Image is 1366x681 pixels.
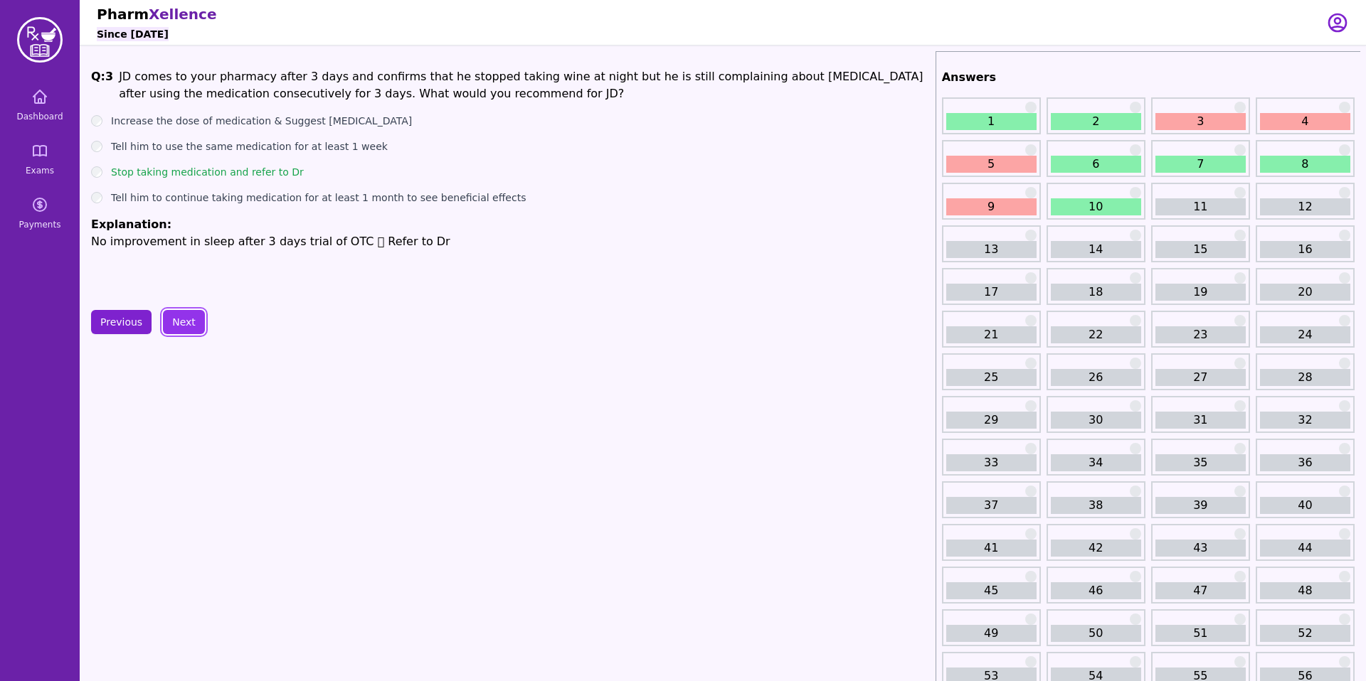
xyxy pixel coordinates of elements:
a: 23 [1155,326,1246,343]
a: 34 [1051,454,1141,471]
h1: Q: 3 [91,68,113,102]
a: Dashboard [6,80,74,131]
h2: Answers [942,69,1355,86]
a: 40 [1260,497,1350,514]
a: 48 [1260,582,1350,599]
a: 22 [1051,326,1141,343]
a: 20 [1260,284,1350,301]
span: Exams [26,165,54,176]
a: 42 [1051,540,1141,557]
a: 27 [1155,369,1246,386]
p: JD comes to your pharmacy after 3 days and confirms that he stopped taking wine at night but he i... [119,68,930,102]
a: 35 [1155,454,1246,471]
a: 4 [1260,113,1350,130]
a: 49 [946,625,1037,642]
button: Previous [91,310,152,334]
a: 52 [1260,625,1350,642]
a: 18 [1051,284,1141,301]
a: 31 [1155,412,1246,429]
a: 28 [1260,369,1350,386]
a: 47 [1155,582,1246,599]
p: No improvement in sleep after 3 days trial of OTC  Refer to Dr [91,233,930,250]
span: Payments [19,219,61,230]
a: 25 [946,369,1037,386]
span: Pharm [97,6,149,23]
a: 30 [1051,412,1141,429]
a: 11 [1155,198,1246,215]
a: 5 [946,156,1037,173]
a: 19 [1155,284,1246,301]
a: 37 [946,497,1037,514]
a: 46 [1051,582,1141,599]
a: 14 [1051,241,1141,258]
a: 45 [946,582,1037,599]
button: Next [163,310,205,334]
a: 3 [1155,113,1246,130]
a: 2 [1051,113,1141,130]
a: Exams [6,134,74,185]
h6: Since [DATE] [97,27,169,41]
a: 33 [946,454,1037,471]
span: Dashboard [16,111,63,122]
label: Tell him to continue taking medication for at least 1 month to see beneficial effects [111,191,526,205]
a: 36 [1260,454,1350,471]
a: 24 [1260,326,1350,343]
a: 13 [946,241,1037,258]
a: 8 [1260,156,1350,173]
a: 17 [946,284,1037,301]
a: 43 [1155,540,1246,557]
a: 16 [1260,241,1350,258]
a: 44 [1260,540,1350,557]
a: 32 [1260,412,1350,429]
span: Explanation: [91,218,171,231]
a: 38 [1051,497,1141,514]
a: 50 [1051,625,1141,642]
label: Stop taking medication and refer to Dr [111,165,304,179]
a: 10 [1051,198,1141,215]
span: Xellence [149,6,216,23]
label: Tell him to use the same medication for at least 1 week [111,139,388,154]
a: 41 [946,540,1037,557]
label: Increase the dose of medication & Suggest [MEDICAL_DATA] [111,114,412,128]
a: 51 [1155,625,1246,642]
a: 7 [1155,156,1246,173]
a: 12 [1260,198,1350,215]
a: 29 [946,412,1037,429]
img: PharmXellence Logo [17,17,63,63]
a: 39 [1155,497,1246,514]
a: 21 [946,326,1037,343]
a: 9 [946,198,1037,215]
a: 1 [946,113,1037,130]
a: 26 [1051,369,1141,386]
a: 6 [1051,156,1141,173]
a: Payments [6,188,74,239]
a: 15 [1155,241,1246,258]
